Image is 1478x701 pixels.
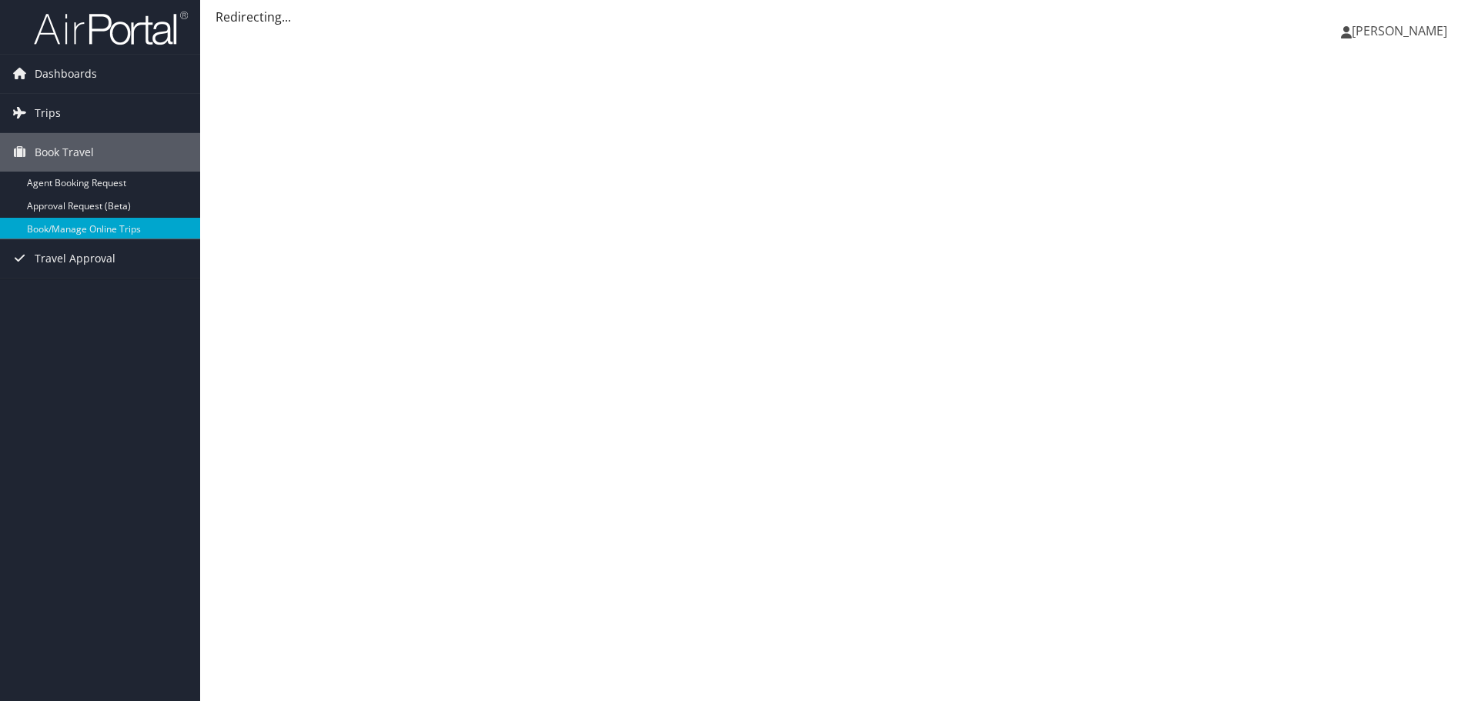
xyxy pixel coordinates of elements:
[34,10,188,46] img: airportal-logo.png
[216,8,1463,26] div: Redirecting...
[1352,22,1447,39] span: [PERSON_NAME]
[35,133,94,172] span: Book Travel
[35,94,61,132] span: Trips
[35,239,115,278] span: Travel Approval
[1341,8,1463,54] a: [PERSON_NAME]
[35,55,97,93] span: Dashboards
